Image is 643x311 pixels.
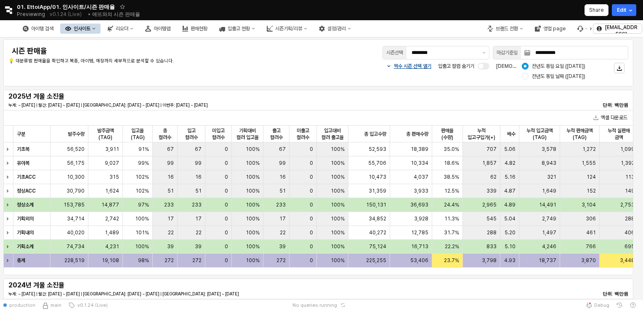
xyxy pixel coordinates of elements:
div: 마감기준일 [497,48,518,57]
span: 5.06 [504,146,515,153]
span: 100% [331,257,345,264]
span: 36,693 [410,201,428,208]
span: 53,406 [410,257,428,264]
p: Share [589,7,604,13]
div: 아이템맵 [154,26,170,32]
div: 입출고 현황 [228,26,250,32]
span: 288 [487,229,497,236]
span: 100% [135,215,149,222]
span: 321 [547,174,556,180]
span: 100% [246,201,260,208]
div: 입출고 현황 [214,24,260,34]
span: 100% [246,215,260,222]
span: 누적 입고구입가(+) [466,127,497,141]
button: [EMAIL_ADDRESS][PERSON_NAME] [593,24,642,34]
span: 22 [196,229,202,236]
span: 01. EttoiApp/01. 인사이트/시즌 판매율 [17,3,115,11]
span: 3,448 [620,257,635,264]
span: 0 [310,229,313,236]
div: Expand row [3,212,14,225]
span: 4.82 [505,160,515,166]
button: Releases and History [45,8,86,20]
span: 1,099 [620,146,635,153]
span: 14,491 [539,201,556,208]
span: 0 [310,257,313,264]
strong: 기초ACC [17,174,36,180]
span: 2,749 [542,215,556,222]
div: 리오더 [116,26,128,32]
span: 52,593 [369,146,386,153]
span: 40,020 [67,229,85,236]
span: 1,649 [542,188,556,194]
span: 100% [331,229,345,236]
span: 3,798 [482,257,497,264]
span: 38.5% [444,174,459,180]
span: 766 [586,243,596,250]
span: 124 [587,174,596,180]
span: 1,489 [105,229,119,236]
button: 판매현황 [177,24,213,34]
span: 4,246 [542,243,556,250]
p: v0.1.24 (Live) [50,11,82,18]
div: 영업 page [530,24,571,34]
span: 24.4% [444,201,459,208]
span: 39 [167,243,174,250]
span: 100% [331,188,345,194]
span: 0 [310,215,313,222]
span: 100% [246,174,260,180]
span: 19,108 [102,257,119,264]
span: 51 [167,188,174,194]
div: 아이템 검색 [31,26,53,32]
span: No queries running [292,302,337,308]
span: 707 [486,146,497,153]
span: 113 [625,174,635,180]
span: 75,124 [369,243,386,250]
span: 23.7% [444,257,459,264]
span: 5.10 [505,243,515,250]
strong: 기획내의 [17,230,34,236]
button: 엑셀 다운로드 [590,113,631,123]
span: 100% [331,146,345,153]
button: v0.1.24 (Live) [65,299,111,311]
span: 10,300 [67,174,85,180]
div: 설정/관리 [327,26,346,32]
span: 0 [225,188,228,194]
span: 누적 실판매 금액 [603,127,635,141]
span: 99 [195,160,202,166]
span: 17 [167,215,174,222]
span: 1,497 [542,229,556,236]
span: 233 [276,201,286,208]
span: 4,231 [105,243,119,250]
button: 짝수 시즌 선택 열기 [386,63,431,70]
span: 34,852 [369,215,386,222]
span: 0 [310,188,313,194]
span: 0 [225,229,228,236]
button: Source Control [39,299,65,311]
span: 91% [138,146,149,153]
span: 0 [225,243,228,250]
div: Expand row [3,198,14,212]
span: 102% [136,174,149,180]
span: 152 [587,188,596,194]
p: 단위: 백만원 [577,290,628,298]
span: 67 [279,146,286,153]
span: 2,753 [620,201,635,208]
strong: 유아복 [17,160,29,166]
span: 22 [168,229,174,236]
p: 누계: ~ [DATE] | 월간: [DATE] ~ [DATE] | [GEOGRAPHIC_DATA]: [DATE] ~ [DATE] | [GEOGRAPHIC_DATA]: [DAT... [8,291,422,297]
span: 0 [310,146,313,153]
span: 233 [192,201,202,208]
span: 272 [165,257,174,264]
span: 4.93 [504,257,515,264]
span: 100% [331,174,345,180]
span: 97% [138,201,149,208]
span: [DEMOGRAPHIC_DATA] 기준: [496,63,563,69]
span: 1,857 [482,160,497,166]
p: 짝수 시즌 선택 열기 [394,63,431,70]
p: 단위: 백만원 [577,102,628,109]
span: 입고대비 컬러 출고율 [320,127,345,141]
div: 브랜드 전환 [496,26,518,32]
span: 100% [331,160,345,166]
span: 100% [246,243,260,250]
